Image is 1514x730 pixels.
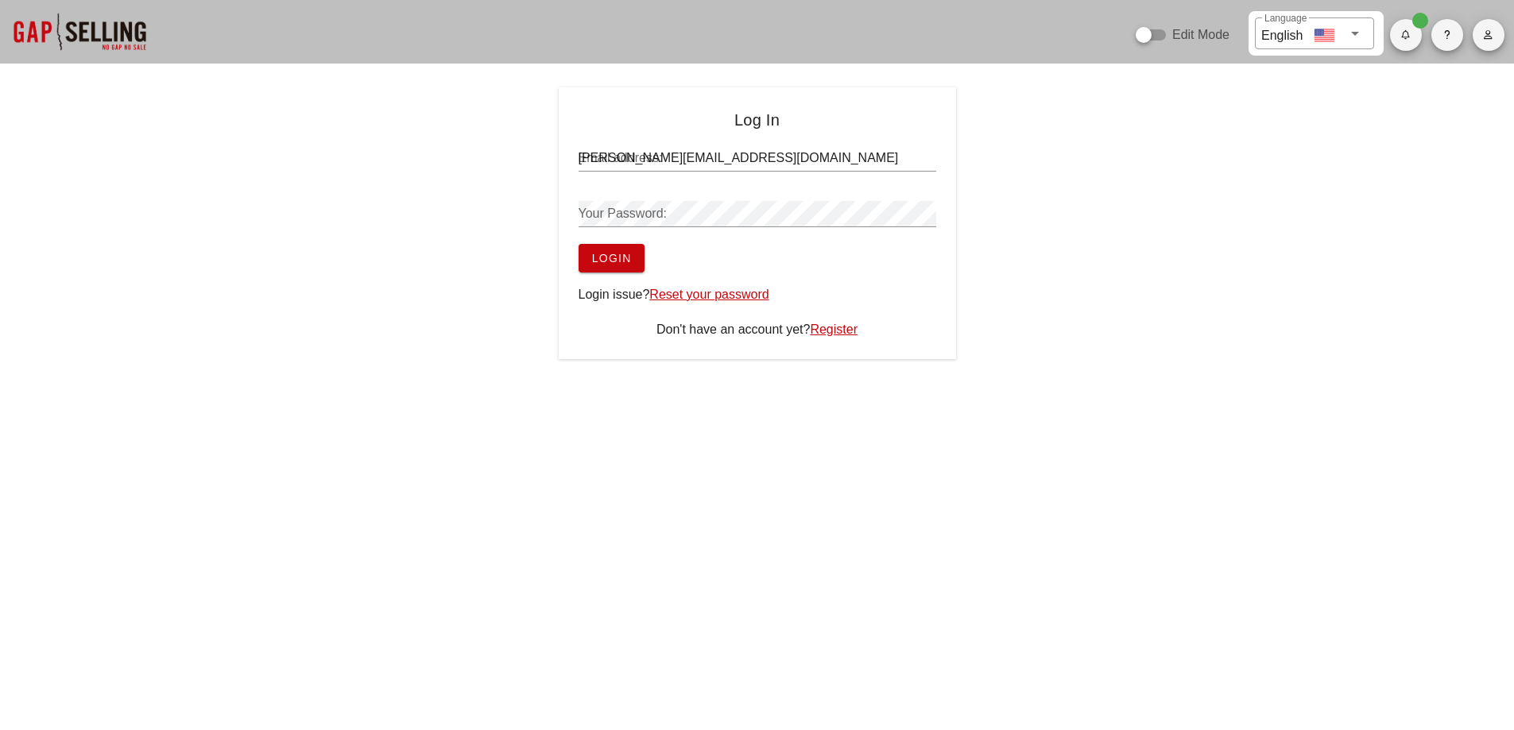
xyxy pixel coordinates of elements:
[45,25,78,38] div: v 4.0.25
[649,288,769,301] a: Reset your password
[579,285,936,304] div: Login issue?
[158,92,171,105] img: tab_keywords_by_traffic_grey.svg
[41,41,175,54] div: Domain: [DOMAIN_NAME]
[1255,17,1374,49] div: LanguageEnglish
[810,323,858,336] a: Register
[176,94,268,104] div: Keywords by Traffic
[1412,13,1428,29] span: Badge
[579,244,645,272] button: Login
[1172,27,1229,43] label: Edit Mode
[43,92,56,105] img: tab_domain_overview_orange.svg
[25,41,38,54] img: website_grey.svg
[1261,22,1303,45] div: English
[60,94,142,104] div: Domain Overview
[1264,13,1307,25] label: Language
[25,25,38,38] img: logo_orange.svg
[579,320,936,339] div: Don't have an account yet?
[591,252,632,265] span: Login
[579,107,936,133] h4: Log In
